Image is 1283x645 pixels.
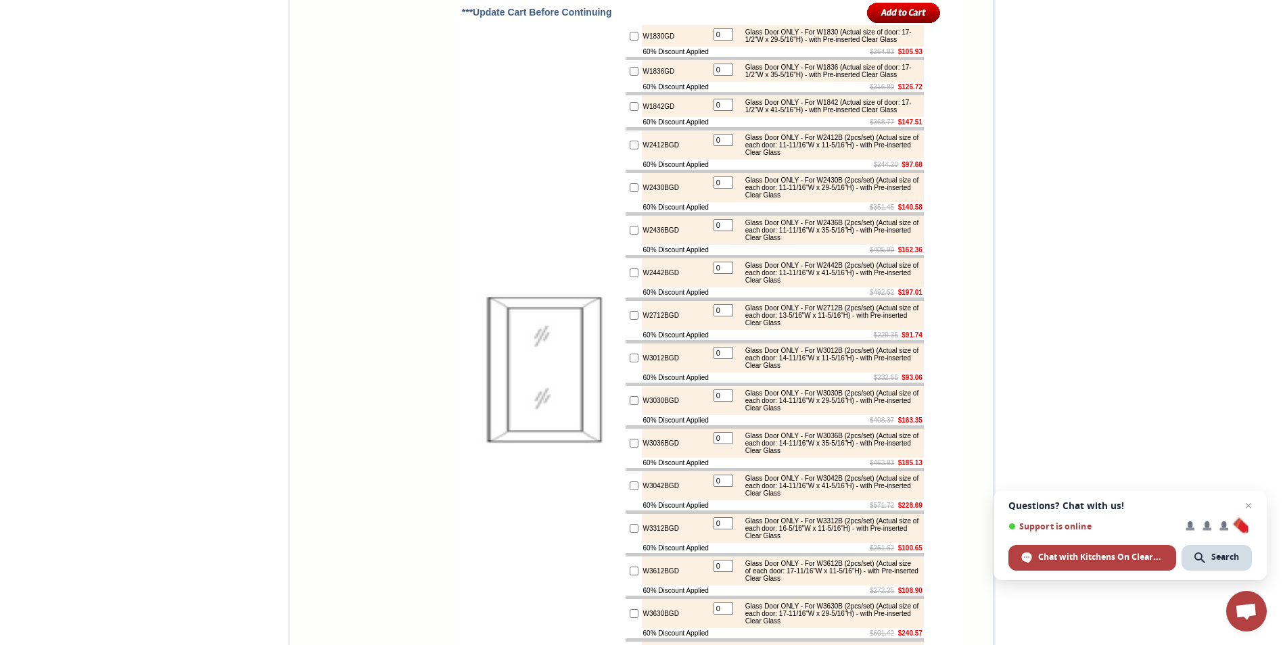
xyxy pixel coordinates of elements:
[642,429,710,458] td: W3036BGD
[642,330,710,340] td: 60% Discount Applied
[902,331,923,339] b: $91.74
[739,475,920,497] div: Glass Door ONLY - For W3042B (2pcs/set) (Actual size of each door: 14-11/16"W x 41-5/16"H) - with...
[898,118,923,126] b: $147.51
[114,38,116,39] img: spacer.gif
[642,47,710,57] td: 60% Discount Applied
[16,5,110,13] b: Price Sheet View in PDF Format
[739,432,920,454] div: Glass Door ONLY - For W3036B (2pcs/set) (Actual size of each door: 14-11/16"W x 35-5/16"H) - with...
[739,176,920,199] div: Glass Door ONLY - For W2430B (2pcs/set) (Actual size of each door: 11-11/16"W x 29-5/16"H) - with...
[898,502,923,509] b: $228.69
[739,304,920,327] div: Glass Door ONLY - For W2712B (2pcs/set) (Actual size of each door: 13-5/16"W x 11-5/16"H) - with ...
[739,219,920,241] div: Glass Door ONLY - For W2436B (2pcs/set) (Actual size of each door: 11-11/16"W x 35-5/16"H) - with...
[902,374,923,381] b: $93.06
[739,134,920,156] div: Glass Door ONLY - For W2412B (2pcs/set) (Actual size of each door: 11-11/16"W x 11-5/16"H) - with...
[642,82,710,92] td: 60% Discount Applied
[642,216,710,245] td: W2436BGD
[898,587,923,594] b: $108.90
[898,416,923,424] b: $163.35
[898,246,923,254] b: $162.36
[642,343,710,373] td: W3012BGD
[34,38,37,39] img: spacer.gif
[870,289,894,296] s: $492.52
[874,374,898,381] s: $232.65
[739,262,920,284] div: Glass Door ONLY - For W2442B (2pcs/set) (Actual size of each door: 11-11/16"W x 41-5/16"H) - with...
[642,386,710,415] td: W3030BGD
[642,458,710,468] td: 60% Discount Applied
[1240,498,1257,514] span: Close chat
[870,204,894,211] s: $351.45
[870,544,894,552] s: $251.62
[1008,500,1252,511] span: Questions? Chat with us!
[2,3,13,14] img: pdf.png
[1211,551,1239,563] span: Search
[642,471,710,500] td: W3042BGD
[642,160,710,170] td: 60% Discount Applied
[870,587,894,594] s: $272.25
[642,301,710,330] td: W2712BGD
[642,415,710,425] td: 60% Discount Applied
[1008,545,1176,571] div: Chat with Kitchens On Clearance
[870,459,894,467] s: $462.82
[1008,521,1176,531] span: Support is online
[116,62,158,76] td: [PERSON_NAME] White Shaker
[159,62,193,75] td: Baycreek Gray
[642,500,710,510] td: 60% Discount Applied
[642,373,710,383] td: 60% Discount Applied
[642,514,710,543] td: W3312BGD
[642,599,710,628] td: W3630BGD
[898,48,923,55] b: $105.93
[902,161,923,168] b: $97.68
[16,2,110,14] a: Price Sheet View in PDF Format
[195,62,230,76] td: Beachwood Oak Shaker
[870,502,894,509] s: $571.72
[867,1,941,24] input: Add to Cart
[642,25,710,47] td: W1830GD
[898,544,923,552] b: $100.65
[471,293,623,446] img: Glass Door
[739,560,920,582] div: Glass Door ONLY - For W3612B (2pcs/set) (Actual size of each door: 17-11/16"W x 11-5/16"H) - with...
[739,347,920,369] div: Glass Door ONLY - For W3012B (2pcs/set) (Actual size of each door: 14-11/16"W x 11-5/16"H) - with...
[71,38,73,39] img: spacer.gif
[1182,545,1252,571] div: Search
[739,389,920,412] div: Glass Door ONLY - For W3030B (2pcs/set) (Actual size of each door: 14-11/16"W x 29-5/16"H) - with...
[462,7,612,18] span: ***Update Cart Before Continuing
[642,287,710,297] td: 60% Discount Applied
[870,48,894,55] s: $264.82
[898,289,923,296] b: $197.01
[193,38,195,39] img: spacer.gif
[642,60,710,82] td: W1836GD
[874,161,898,168] s: $244.20
[157,38,159,39] img: spacer.gif
[898,204,923,211] b: $140.58
[739,64,920,78] div: Glass Door ONLY - For W1836 (Actual size of door: 17-1/2"W x 35-5/16"H) - with Pre-inserted Clear...
[642,258,710,287] td: W2442BGD
[870,83,894,91] s: $316.80
[739,99,920,114] div: Glass Door ONLY - For W1842 (Actual size of door: 17-1/2"W x 41-5/16"H) - with Pre-inserted Clear...
[739,602,920,625] div: Glass Door ONLY - For W3630B (2pcs/set) (Actual size of each door: 17-11/16"W x 29-5/16"H) - with...
[870,246,894,254] s: $405.90
[642,130,710,160] td: W2412BGD
[1226,591,1267,631] div: Open chat
[898,83,923,91] b: $126.72
[642,586,710,596] td: 60% Discount Applied
[642,556,710,586] td: W3612BGD
[739,28,920,43] div: Glass Door ONLY - For W1830 (Actual size of door: 17-1/2"W x 29-5/16"H) - with Pre-inserted Clear...
[898,459,923,467] b: $185.13
[230,38,232,39] img: spacer.gif
[874,331,898,339] s: $229.35
[642,202,710,212] td: 60% Discount Applied
[642,628,710,638] td: 60% Discount Applied
[232,62,266,75] td: Bellmonte Maple
[73,62,114,76] td: [PERSON_NAME] Yellow Walnut
[642,95,710,117] td: W1842GD
[898,629,923,637] b: $240.57
[642,117,710,127] td: 60% Discount Applied
[739,517,920,540] div: Glass Door ONLY - For W3312B (2pcs/set) (Actual size of each door: 16-5/16"W x 11-5/16"H) - with ...
[870,118,894,126] s: $368.77
[870,416,894,424] s: $408.37
[1038,551,1163,563] span: Chat with Kitchens On Clearance
[642,173,710,202] td: W2430BGD
[870,629,894,637] s: $601.42
[642,245,710,255] td: 60% Discount Applied
[37,62,71,75] td: Alabaster Shaker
